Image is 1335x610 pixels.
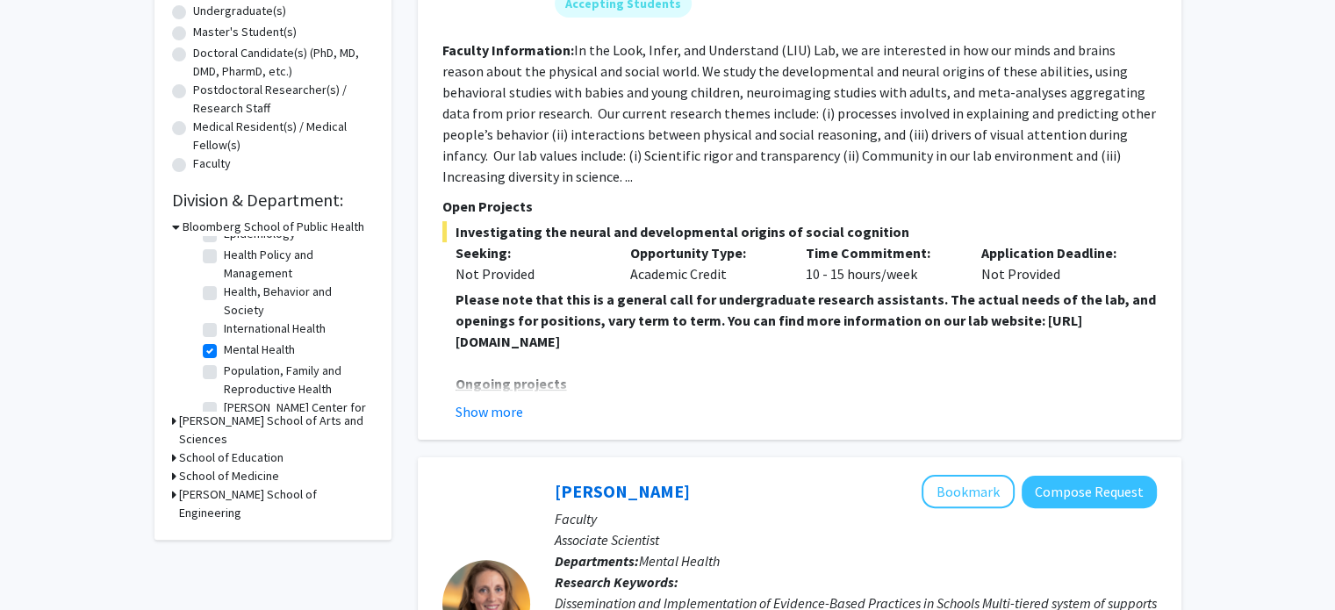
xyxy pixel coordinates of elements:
[224,341,295,359] label: Mental Health
[922,475,1015,508] button: Add Elise Pas to Bookmarks
[183,218,364,236] h3: Bloomberg School of Public Health
[793,242,968,284] div: 10 - 15 hours/week
[555,529,1157,550] p: Associate Scientist
[193,81,374,118] label: Postdoctoral Researcher(s) / Research Staff
[193,23,297,41] label: Master's Student(s)
[456,263,605,284] div: Not Provided
[179,449,284,467] h3: School of Education
[442,41,1156,185] fg-read-more: In the Look, Infer, and Understand (LIU) Lab, we are interested in how our minds and brains reaso...
[172,190,374,211] h2: Division & Department:
[442,41,574,59] b: Faculty Information:
[456,291,1156,350] strong: Please note that this is a general call for undergraduate research assistants. The actual needs o...
[639,552,720,570] span: Mental Health
[193,154,231,173] label: Faculty
[224,283,370,319] label: Health, Behavior and Society
[224,246,370,283] label: Health Policy and Management
[555,552,639,570] b: Departments:
[179,467,279,485] h3: School of Medicine
[981,242,1130,263] p: Application Deadline:
[193,118,374,154] label: Medical Resident(s) / Medical Fellow(s)
[224,398,370,454] label: [PERSON_NAME] Center for [MEDICAL_DATA] & Developmental Disabilities
[555,508,1157,529] p: Faculty
[1022,476,1157,508] button: Compose Request to Elise Pas
[456,375,567,392] u: Ongoing projects
[442,221,1157,242] span: Investigating the neural and developmental origins of social cognition
[179,485,374,522] h3: [PERSON_NAME] School of Engineering
[224,362,370,398] label: Population, Family and Reproductive Health
[555,480,690,502] a: [PERSON_NAME]
[806,242,955,263] p: Time Commitment:
[456,401,523,422] button: Show more
[442,196,1157,217] p: Open Projects
[193,2,286,20] label: Undergraduate(s)
[968,242,1144,284] div: Not Provided
[179,412,374,449] h3: [PERSON_NAME] School of Arts and Sciences
[630,242,779,263] p: Opportunity Type:
[555,573,678,591] b: Research Keywords:
[193,44,374,81] label: Doctoral Candidate(s) (PhD, MD, DMD, PharmD, etc.)
[617,242,793,284] div: Academic Credit
[13,531,75,597] iframe: Chat
[456,242,605,263] p: Seeking:
[224,319,326,338] label: International Health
